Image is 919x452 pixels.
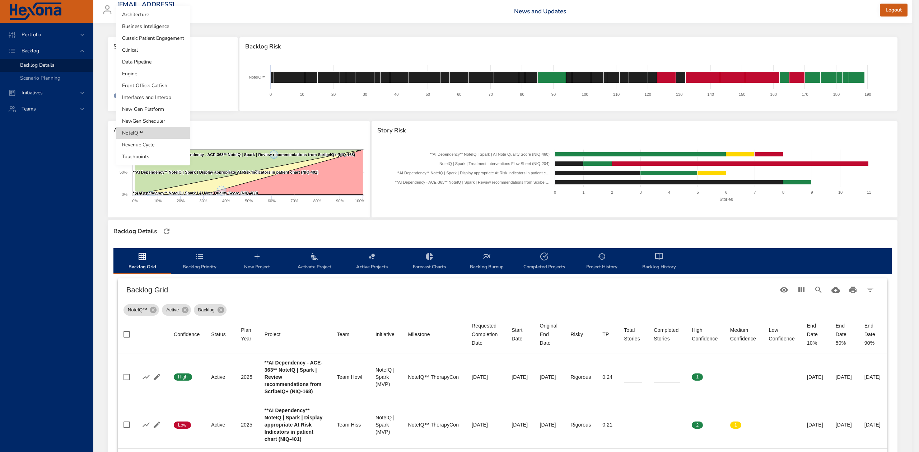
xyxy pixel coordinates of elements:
[116,80,190,91] li: Front Office: Catfish
[116,44,190,56] li: Clinical
[116,91,190,103] li: Interfaces and Interop
[116,127,190,139] li: NoteIQ™
[116,20,190,32] li: Business Intelligence
[116,151,190,163] li: Touchpoints
[116,68,190,80] li: Engine
[116,9,190,20] li: Architecture
[116,56,190,68] li: Data Pipeline
[116,103,190,115] li: New Gen Platform
[116,115,190,127] li: NewGen Scheduler
[116,139,190,151] li: Revenue Cycle
[116,32,190,44] li: Classic Patient Engagement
